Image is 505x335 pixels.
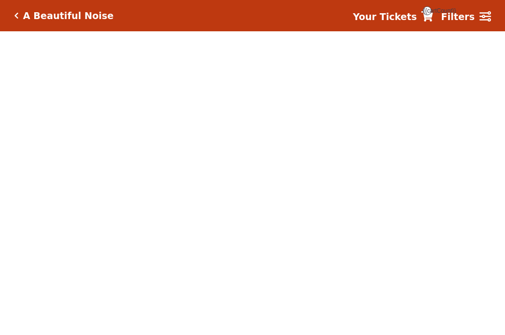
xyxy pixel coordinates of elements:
[441,10,491,24] a: Filters
[353,11,417,22] strong: Your Tickets
[423,6,432,15] span: {{cartCount}}
[441,11,475,22] strong: Filters
[23,10,114,22] h5: A Beautiful Noise
[353,10,433,24] a: Your Tickets {{cartCount}}
[14,12,19,19] a: Click here to go back to filters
